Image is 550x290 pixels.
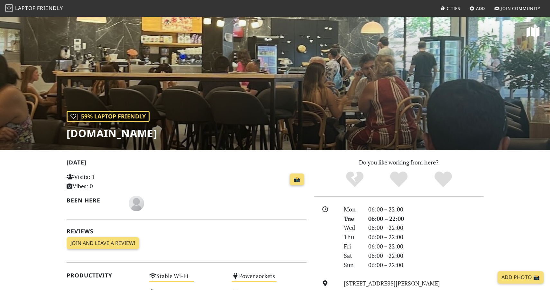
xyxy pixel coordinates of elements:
div: Power sockets [228,271,310,287]
div: Stable Wi-Fi [145,271,228,287]
span: Bran P [129,199,144,207]
div: 06:00 – 22:00 [364,205,487,214]
div: 06:00 – 22:00 [364,251,487,260]
span: Cities [447,5,460,11]
img: blank-535327c66bd565773addf3077783bbfce4b00ec00e9fd257753287c682c7fa38.png [129,196,144,211]
div: 06:00 – 22:00 [364,242,487,251]
a: LaptopFriendly LaptopFriendly [5,3,63,14]
div: | 59% Laptop Friendly [67,111,150,122]
span: Join Community [501,5,540,11]
div: 06:00 – 22:00 [364,223,487,232]
a: [STREET_ADDRESS][PERSON_NAME] [344,279,440,287]
div: 06:00 – 22:00 [364,260,487,270]
span: Laptop [15,5,36,12]
a: Cities [438,3,463,14]
span: Add [476,5,485,11]
a: Join Community [492,3,543,14]
div: Tue [340,214,364,223]
div: 06:00 – 22:00 [364,232,487,242]
div: Yes [377,171,421,188]
h2: Been here [67,197,121,204]
div: Thu [340,232,364,242]
img: LaptopFriendly [5,4,13,12]
h2: Productivity [67,272,142,279]
h2: Reviews [67,228,307,235]
p: Visits: 1 Vibes: 0 [67,172,142,191]
span: Friendly [37,5,63,12]
div: Sun [340,260,364,270]
div: No [333,171,377,188]
div: Definitely! [421,171,465,188]
div: 06:00 – 22:00 [364,214,487,223]
div: Sat [340,251,364,260]
h1: [DOMAIN_NAME] [67,127,157,139]
h2: [DATE] [67,159,307,168]
a: Add [467,3,488,14]
div: Fri [340,242,364,251]
p: Do you like working from here? [314,158,483,167]
div: Mon [340,205,364,214]
a: Add Photo 📸 [498,271,544,284]
a: 📸 [290,173,304,186]
div: Wed [340,223,364,232]
a: Join and leave a review! [67,237,139,249]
